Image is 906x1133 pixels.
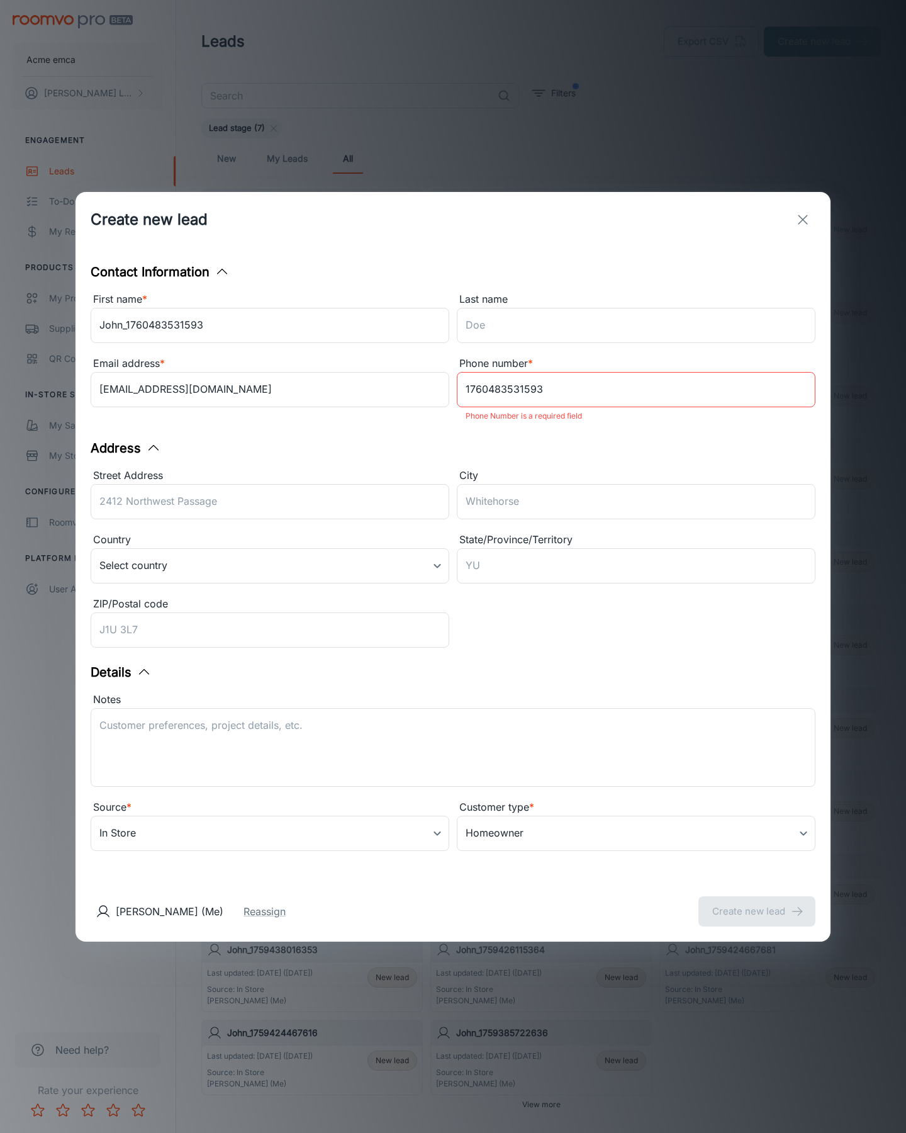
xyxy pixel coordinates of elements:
div: Country [91,532,449,548]
div: Source [91,799,449,816]
input: J1U 3L7 [91,612,449,648]
div: Last name [457,291,815,308]
input: 2412 Northwest Passage [91,484,449,519]
button: Contact Information [91,262,230,281]
div: Select country [91,548,449,583]
input: Doe [457,308,815,343]
div: In Store [91,816,449,851]
p: [PERSON_NAME] (Me) [116,904,223,919]
div: State/Province/Territory [457,532,815,548]
h1: Create new lead [91,208,208,231]
div: Phone number [457,356,815,372]
input: John [91,308,449,343]
button: exit [790,207,815,232]
input: Whitehorse [457,484,815,519]
input: +1 439-123-4567 [457,372,815,407]
div: Street Address [91,468,449,484]
button: Reassign [243,904,286,919]
div: First name [91,291,449,308]
div: City [457,468,815,484]
div: Homeowner [457,816,815,851]
p: Phone Number is a required field [466,409,807,424]
div: ZIP/Postal code [91,596,449,612]
div: Customer type [457,799,815,816]
div: Email address [91,356,449,372]
input: YU [457,548,815,583]
button: Address [91,439,161,458]
button: Details [91,663,152,682]
div: Notes [91,692,815,708]
input: myname@example.com [91,372,449,407]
